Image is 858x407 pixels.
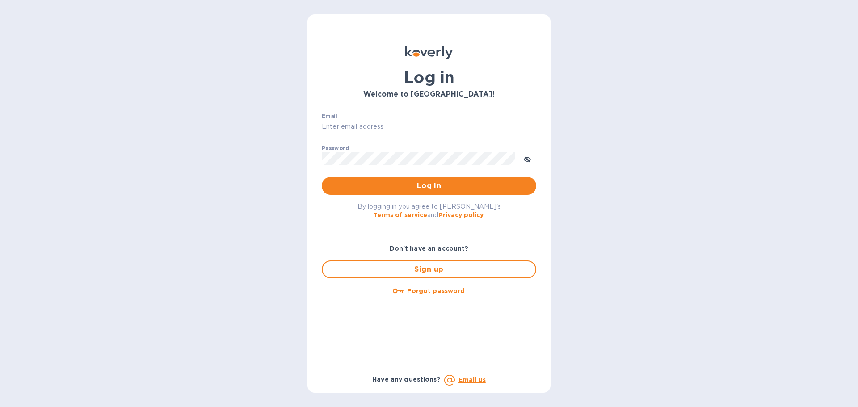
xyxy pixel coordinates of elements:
[322,68,536,87] h1: Log in
[329,180,529,191] span: Log in
[322,113,337,119] label: Email
[322,177,536,195] button: Log in
[405,46,453,59] img: Koverly
[390,245,469,252] b: Don't have an account?
[330,264,528,275] span: Sign up
[322,120,536,134] input: Enter email address
[407,287,465,294] u: Forgot password
[322,146,349,151] label: Password
[518,150,536,168] button: toggle password visibility
[438,211,484,218] a: Privacy policy
[373,211,427,218] a: Terms of service
[372,376,441,383] b: Have any questions?
[322,90,536,99] h3: Welcome to [GEOGRAPHIC_DATA]!
[322,260,536,278] button: Sign up
[458,376,486,383] a: Email us
[357,203,501,218] span: By logging in you agree to [PERSON_NAME]'s and .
